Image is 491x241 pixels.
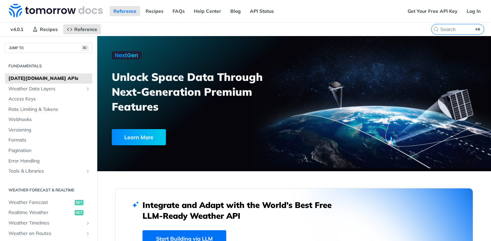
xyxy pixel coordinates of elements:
[81,45,88,51] span: ⌘/
[5,156,92,166] a: Error Handling
[433,27,439,32] svg: Search
[85,231,91,236] button: Show subpages for Weather on Routes
[112,129,263,145] a: Learn More
[74,26,97,32] span: Reference
[5,187,92,193] h2: Weather Forecast & realtime
[75,200,83,205] span: get
[463,6,484,16] a: Log In
[8,86,83,92] span: Weather Data Layers
[112,69,302,114] h3: Unlock Space Data Through Next-Generation Premium Features
[8,96,91,102] span: Access Keys
[5,115,92,125] a: Webhooks
[227,6,244,16] a: Blog
[5,43,92,53] button: JUMP TO⌘/
[40,26,58,32] span: Recipes
[9,4,103,17] img: Tomorrow.io Weather API Docs
[5,166,92,176] a: Tools & LibrariesShow subpages for Tools & Libraries
[85,220,91,226] button: Show subpages for Weather Timelines
[5,198,92,208] a: Weather Forecastget
[5,63,92,69] h2: Fundamentals
[8,127,91,133] span: Versioning
[8,75,91,82] span: [DATE][DOMAIN_NAME] APIs
[7,24,27,34] span: v4.0.1
[8,106,91,113] span: Rate Limiting & Tokens
[8,116,91,123] span: Webhooks
[5,125,92,135] a: Versioning
[5,208,92,218] a: Realtime Weatherget
[8,168,83,175] span: Tools & Libraries
[5,218,92,228] a: Weather TimelinesShow subpages for Weather Timelines
[5,146,92,156] a: Pagination
[110,6,140,16] a: Reference
[474,26,482,33] kbd: ⌘K
[85,86,91,92] button: Show subpages for Weather Data Layers
[8,220,83,227] span: Weather Timelines
[5,73,92,84] a: [DATE][DOMAIN_NAME] APIs
[8,158,91,164] span: Error Handling
[5,229,92,239] a: Weather on RoutesShow subpages for Weather on Routes
[8,199,73,206] span: Weather Forecast
[5,135,92,145] a: Formats
[112,51,141,59] img: NextGen
[5,104,92,115] a: Rate Limiting & Tokens
[29,24,61,34] a: Recipes
[112,129,166,145] div: Learn More
[142,6,167,16] a: Recipes
[8,230,83,237] span: Weather on Routes
[5,94,92,104] a: Access Keys
[75,210,83,215] span: get
[5,84,92,94] a: Weather Data LayersShow subpages for Weather Data Layers
[143,200,342,221] h2: Integrate and Adapt with the World’s Best Free LLM-Ready Weather API
[85,169,91,174] button: Show subpages for Tools & Libraries
[8,209,73,216] span: Realtime Weather
[63,24,101,34] a: Reference
[246,6,278,16] a: API Status
[169,6,188,16] a: FAQs
[8,147,91,154] span: Pagination
[404,6,461,16] a: Get Your Free API Key
[8,137,91,144] span: Formats
[190,6,225,16] a: Help Center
